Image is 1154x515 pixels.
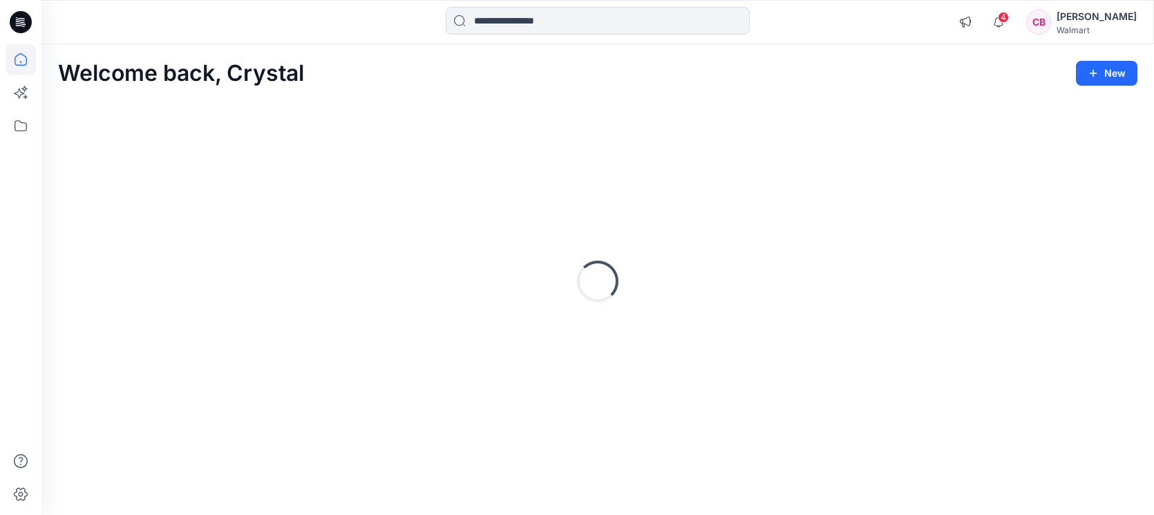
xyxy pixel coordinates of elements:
[58,61,304,86] h2: Welcome back, Crystal
[1076,61,1137,86] button: New
[1057,25,1137,35] div: Walmart
[998,12,1009,23] span: 4
[1057,8,1137,25] div: [PERSON_NAME]
[1026,10,1051,35] div: CB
